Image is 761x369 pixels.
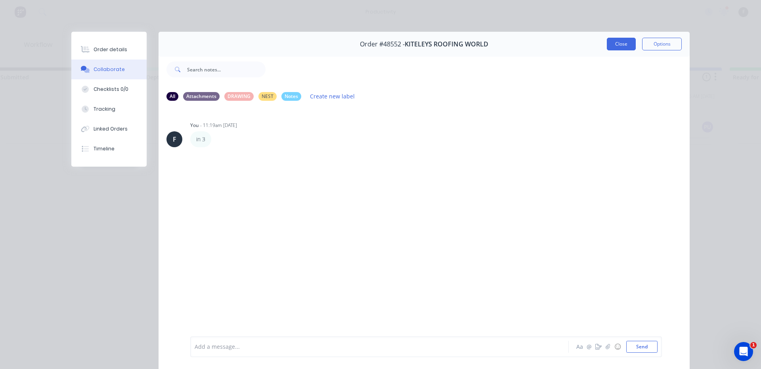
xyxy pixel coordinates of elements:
button: Close [607,38,636,50]
div: Attachments [183,92,220,101]
div: Tracking [94,106,115,113]
span: Order #48552 - [360,40,405,48]
button: ☺ [613,342,622,352]
div: Order details [94,46,127,53]
button: Tracking [71,99,147,119]
button: Collaborate [71,60,147,79]
button: Timeline [71,139,147,159]
button: @ [584,342,594,352]
div: All [166,92,178,101]
div: Timeline [94,145,115,152]
div: Collaborate [94,66,125,73]
button: Aa [575,342,584,352]
button: Order details [71,40,147,60]
div: DRAWING [224,92,254,101]
button: Send [626,341,658,353]
div: Linked Orders [94,125,128,133]
button: Options [642,38,682,50]
div: NEST [258,92,277,101]
span: KITELEYS ROOFING WORLD [405,40,488,48]
button: Linked Orders [71,119,147,139]
div: You [190,122,199,129]
div: - 11:19am [DATE] [200,122,237,129]
div: Notes [281,92,301,101]
div: Checklists 0/0 [94,86,128,93]
p: in 3 [196,135,205,143]
button: Create new label [306,91,359,102]
div: F [173,135,176,144]
input: Search notes... [187,61,266,77]
button: Checklists 0/0 [71,79,147,99]
span: 1 [750,342,757,348]
iframe: Intercom live chat [734,342,753,361]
